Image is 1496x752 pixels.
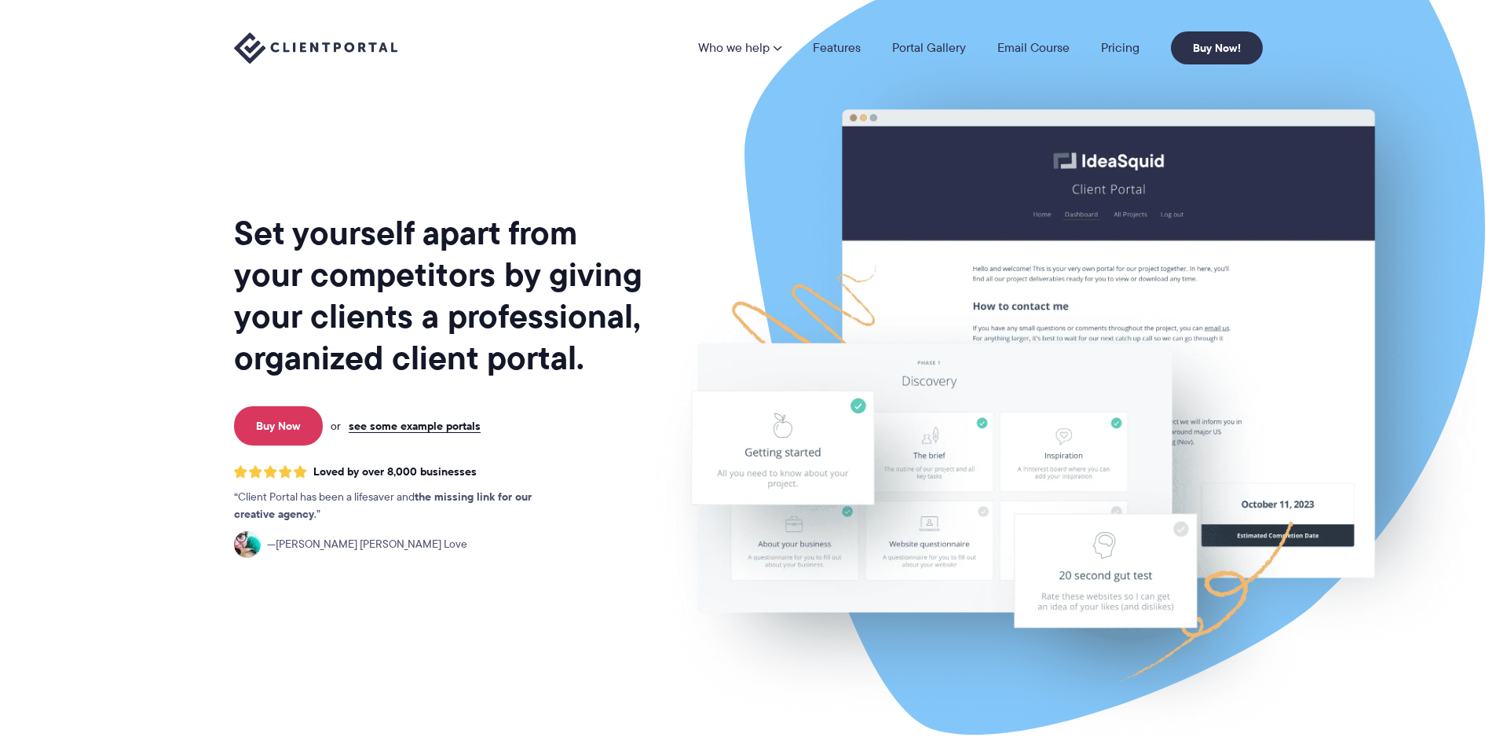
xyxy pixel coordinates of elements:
[234,406,323,446] a: Buy Now
[349,419,481,433] a: see some example portals
[234,489,564,523] p: Client Portal has been a lifesaver and .
[267,536,467,553] span: [PERSON_NAME] [PERSON_NAME] Love
[234,212,646,379] h1: Set yourself apart from your competitors by giving your clients a professional, organized client ...
[331,419,341,433] span: or
[1171,31,1263,64] a: Buy Now!
[892,42,966,54] a: Portal Gallery
[234,488,532,523] strong: the missing link for our creative agency
[1101,42,1139,54] a: Pricing
[813,42,861,54] a: Features
[997,42,1070,54] a: Email Course
[698,42,781,54] a: Who we help
[313,465,477,479] span: Loved by over 8,000 businesses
